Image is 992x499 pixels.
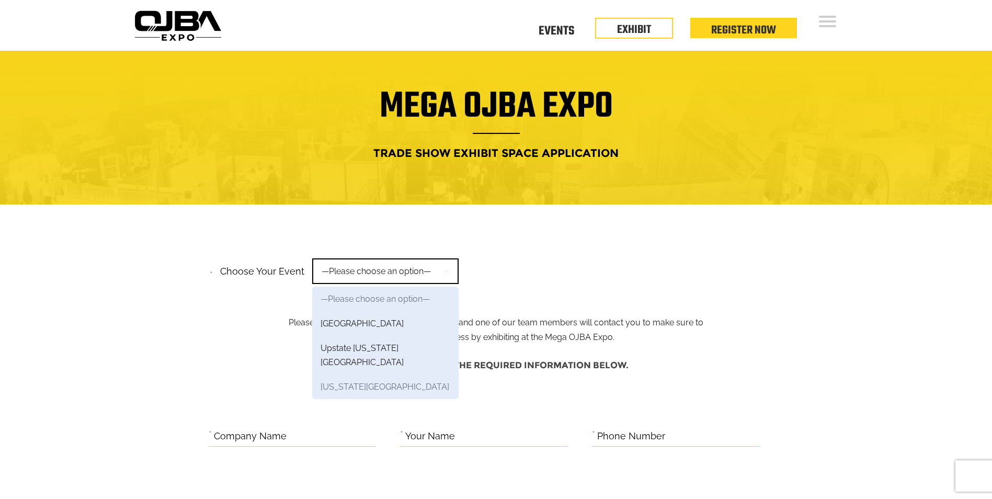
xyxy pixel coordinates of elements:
[280,263,712,345] p: Please fill and submit the information below and one of our team members will contact you to make...
[617,21,651,39] a: EXHIBIT
[405,428,455,445] label: Your Name
[312,311,459,336] a: [GEOGRAPHIC_DATA]
[711,21,776,39] a: Register Now
[312,336,459,375] a: Upstate [US_STATE][GEOGRAPHIC_DATA]
[138,92,854,134] h1: Mega OJBA Expo
[312,287,459,311] a: —Please choose an option—
[209,355,784,376] h4: Please complete the required information below.
[312,258,459,284] span: —Please choose an option—
[214,257,304,280] label: Choose your event
[138,143,854,163] h4: Trade Show Exhibit Space Application
[312,375,459,399] a: [US_STATE][GEOGRAPHIC_DATA]
[214,428,287,445] label: Company Name
[597,428,665,445] label: Phone Number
